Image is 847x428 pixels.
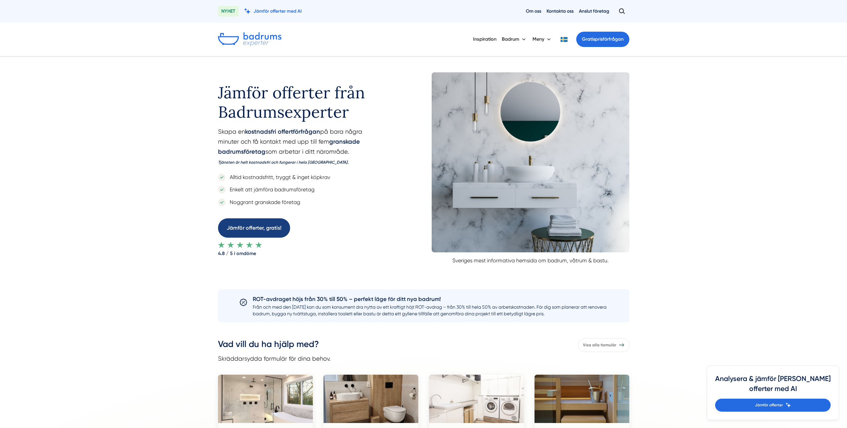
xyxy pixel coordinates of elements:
[245,128,320,135] strong: kostnadsfri offertförfrågan
[582,36,595,42] span: Gratis
[253,295,608,304] h5: ROT-avdraget höjs från 30% till 50% – perfekt läge för ditt nya badrum!
[715,374,831,399] h4: Analysera & jämför [PERSON_NAME] offerter med AI
[218,32,281,46] img: Badrumsexperter.se logotyp
[244,8,302,14] a: Jämför offerter med AI
[429,375,524,423] img: Tvättstuga
[218,375,313,423] img: Badrum
[715,399,831,412] a: Jämför offerter
[218,72,389,127] h1: Jämför offerter från Badrumsexperter
[226,198,300,206] p: Noggrant granskade företag
[432,252,629,265] p: Sveriges mest informativa hemsida om badrum, våtrum & bastu.
[218,6,239,17] span: NYHET
[218,354,331,363] p: Skräddarsydda formulär för dina behov.
[526,8,541,14] a: Om oss
[226,173,330,181] p: Alltid kostnadsfritt, tryggt & inget köpkrav
[547,8,574,14] a: Kontakta oss
[473,31,496,48] a: Inspiration
[226,185,314,194] p: Enkelt att jämföra badrumsföretag
[218,160,349,165] i: Tjänsten är helt kostnadsfri och fungerar i hela [GEOGRAPHIC_DATA].
[253,304,608,317] p: Från och med den [DATE] kan du som konsument dra nytta av ett kraftigt höjt ROT-avdrag – från 30%...
[535,375,629,423] img: Bastu
[502,31,527,48] button: Badrum
[218,248,389,257] strong: 4.8 / 5 i omdöme
[533,31,552,48] button: Meny
[218,127,389,170] p: Skapa en på bara några minuter och få kontakt med upp till fem som arbetar i ditt närområde.
[579,8,609,14] a: Anslut företag
[583,342,616,348] span: Visa alla formulär
[432,72,629,252] img: Badrumsexperter omslagsbild
[755,402,783,408] span: Jämför offerter
[218,218,290,237] a: Jämför offerter, gratis!
[253,8,302,14] span: Jämför offerter med AI
[324,375,418,423] img: Toalett
[576,32,629,47] a: Gratisprisförfrågan
[578,338,629,352] a: Visa alla formulär
[615,5,629,17] button: Öppna sök
[218,338,331,354] h3: Vad vill du ha hjälp med?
